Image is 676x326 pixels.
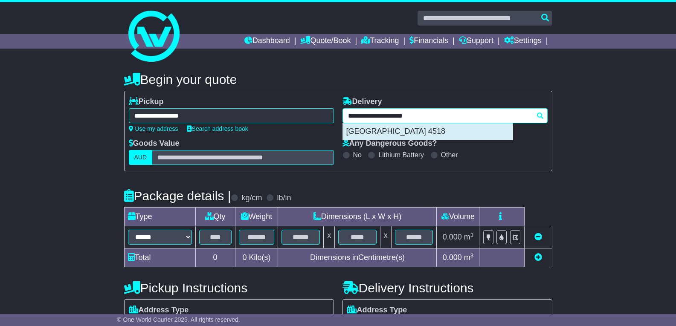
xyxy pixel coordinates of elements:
[187,125,248,132] a: Search address book
[443,233,462,241] span: 0.000
[244,34,290,49] a: Dashboard
[464,253,474,262] span: m
[300,34,351,49] a: Quote/Book
[441,151,458,159] label: Other
[195,208,235,226] td: Qty
[129,306,189,315] label: Address Type
[353,151,362,159] label: No
[124,208,195,226] td: Type
[470,232,474,238] sup: 3
[324,226,335,248] td: x
[380,226,391,248] td: x
[124,281,334,295] h4: Pickup Instructions
[235,248,278,267] td: Kilo(s)
[342,281,552,295] h4: Delivery Instructions
[342,97,382,107] label: Delivery
[129,125,178,132] a: Use my address
[278,248,437,267] td: Dimensions in Centimetre(s)
[470,252,474,259] sup: 3
[504,34,542,49] a: Settings
[129,150,153,165] label: AUD
[129,139,180,148] label: Goods Value
[235,208,278,226] td: Weight
[347,306,407,315] label: Address Type
[242,253,247,262] span: 0
[409,34,448,49] a: Financials
[378,151,424,159] label: Lithium Battery
[342,139,437,148] label: Any Dangerous Goods?
[534,253,542,262] a: Add new item
[129,97,164,107] label: Pickup
[443,253,462,262] span: 0.000
[278,208,437,226] td: Dimensions (L x W x H)
[534,233,542,241] a: Remove this item
[342,108,548,123] typeahead: Please provide city
[343,124,513,140] div: [GEOGRAPHIC_DATA] 4518
[464,233,474,241] span: m
[124,72,552,87] h4: Begin your quote
[241,193,262,203] label: kg/cm
[437,208,479,226] td: Volume
[459,34,493,49] a: Support
[124,248,195,267] td: Total
[117,316,240,323] span: © One World Courier 2025. All rights reserved.
[124,189,231,203] h4: Package details |
[277,193,291,203] label: lb/in
[361,34,399,49] a: Tracking
[195,248,235,267] td: 0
